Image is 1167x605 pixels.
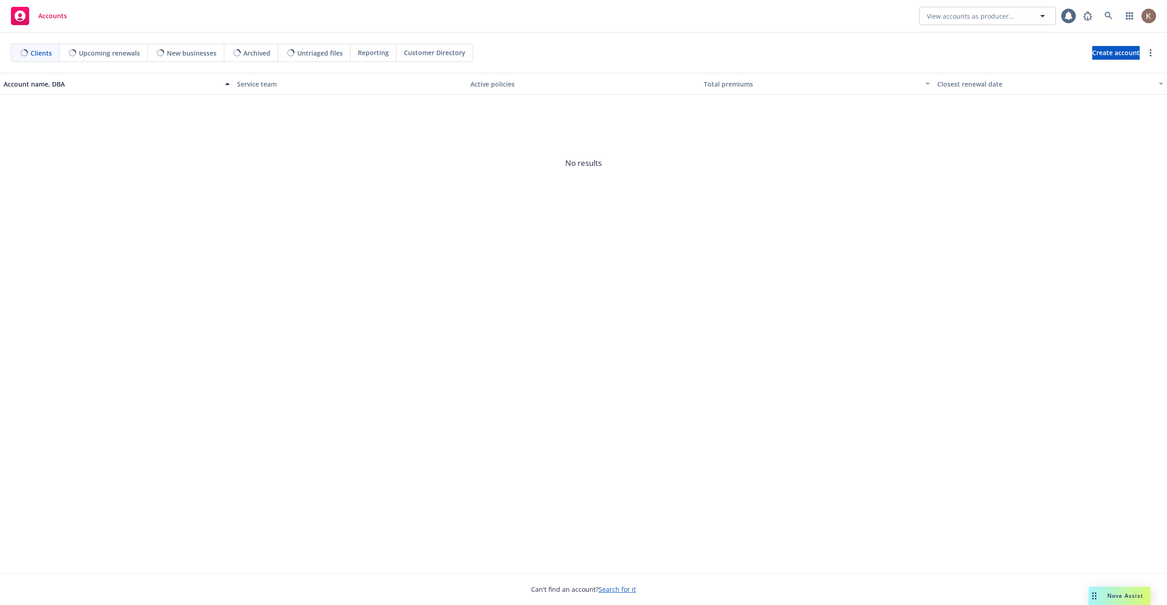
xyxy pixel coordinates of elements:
[237,79,463,89] div: Service team
[233,73,467,95] button: Service team
[1092,46,1140,60] a: Create account
[927,11,1014,21] span: View accounts as producer...
[38,12,67,20] span: Accounts
[937,79,1153,89] div: Closest renewal date
[599,585,636,594] a: Search for it
[297,48,343,58] span: Untriaged files
[700,73,934,95] button: Total premiums
[1107,592,1143,600] span: Nova Assist
[1141,9,1156,23] img: photo
[243,48,270,58] span: Archived
[404,48,465,57] span: Customer Directory
[934,73,1167,95] button: Closest renewal date
[358,48,389,57] span: Reporting
[79,48,140,58] span: Upcoming renewals
[531,584,636,594] span: Can't find an account?
[1121,7,1139,25] a: Switch app
[919,7,1056,25] button: View accounts as producer...
[1089,587,1151,605] button: Nova Assist
[1145,47,1156,58] a: more
[7,3,71,29] a: Accounts
[467,73,700,95] button: Active policies
[1092,44,1140,62] span: Create account
[470,79,697,89] div: Active policies
[704,79,920,89] div: Total premiums
[1079,7,1097,25] a: Report a Bug
[167,48,217,58] span: New businesses
[4,79,220,89] div: Account name, DBA
[31,48,52,58] span: Clients
[1100,7,1118,25] a: Search
[1089,587,1100,605] div: Drag to move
